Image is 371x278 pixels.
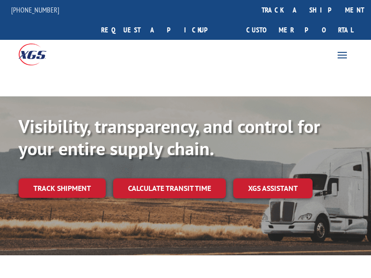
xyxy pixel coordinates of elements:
[113,178,226,198] a: Calculate transit time
[11,5,59,14] a: [PHONE_NUMBER]
[19,114,320,160] b: Visibility, transparency, and control for your entire supply chain.
[19,178,106,198] a: Track shipment
[233,178,313,198] a: XGS ASSISTANT
[94,20,228,40] a: Request a pickup
[239,20,360,40] a: Customer Portal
